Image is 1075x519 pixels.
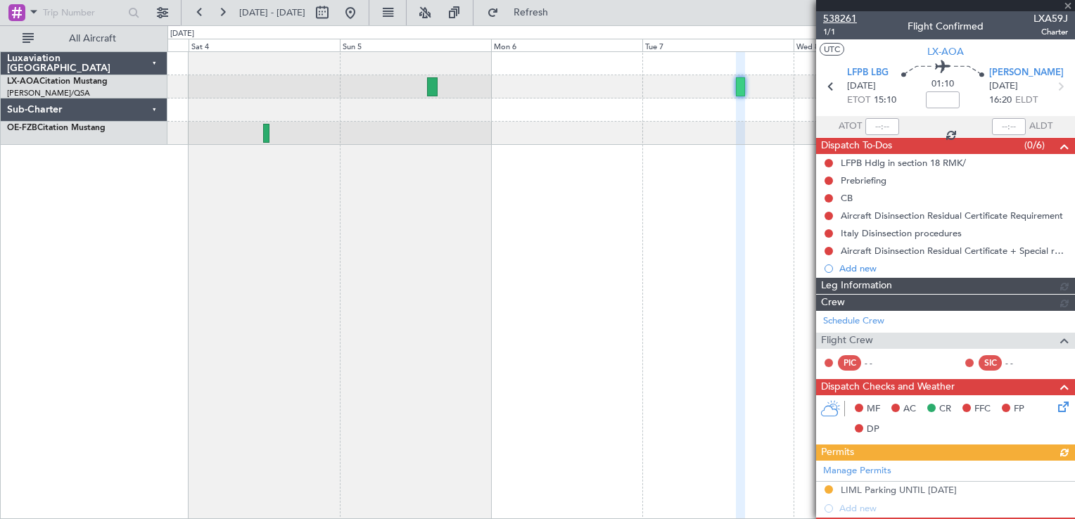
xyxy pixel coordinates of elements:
[841,174,886,186] div: Prebriefing
[867,423,879,437] span: DP
[927,44,964,59] span: LX-AOA
[1024,138,1045,153] span: (0/6)
[931,77,954,91] span: 01:10
[908,19,984,34] div: Flight Confirmed
[7,88,90,98] a: [PERSON_NAME]/QSA
[974,402,991,416] span: FFC
[874,94,896,108] span: 15:10
[989,66,1064,80] span: [PERSON_NAME]
[502,8,561,18] span: Refresh
[847,94,870,108] span: ETOT
[903,402,916,416] span: AC
[821,138,892,154] span: Dispatch To-Dos
[481,1,565,24] button: Refresh
[841,210,1063,222] div: Aircraft Disinsection Residual Certificate Requirement
[867,402,880,416] span: MF
[189,39,340,51] div: Sat 4
[989,79,1018,94] span: [DATE]
[847,66,889,80] span: LFPB LBG
[794,39,945,51] div: Wed 8
[821,379,955,395] span: Dispatch Checks and Weather
[939,402,951,416] span: CR
[1033,26,1068,38] span: Charter
[37,34,148,44] span: All Aircraft
[1014,402,1024,416] span: FP
[340,39,491,51] div: Sun 5
[1033,11,1068,26] span: LXA59J
[7,77,39,86] span: LX-AOA
[847,79,876,94] span: [DATE]
[170,28,194,40] div: [DATE]
[642,39,794,51] div: Tue 7
[1029,120,1052,134] span: ALDT
[823,11,857,26] span: 538261
[7,77,108,86] a: LX-AOACitation Mustang
[491,39,642,51] div: Mon 6
[841,245,1068,257] div: Aircraft Disinsection Residual Certificate + Special request
[839,262,1068,274] div: Add new
[841,192,853,204] div: CB
[43,2,124,23] input: Trip Number
[15,27,153,50] button: All Aircraft
[239,6,305,19] span: [DATE] - [DATE]
[7,124,37,132] span: OE-FZB
[7,124,106,132] a: OE-FZBCitation Mustang
[1015,94,1038,108] span: ELDT
[839,120,862,134] span: ATOT
[841,227,962,239] div: Italy Disinsection procedures
[989,94,1012,108] span: 16:20
[841,157,966,169] div: LFPB Hdlg in section 18 RMK/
